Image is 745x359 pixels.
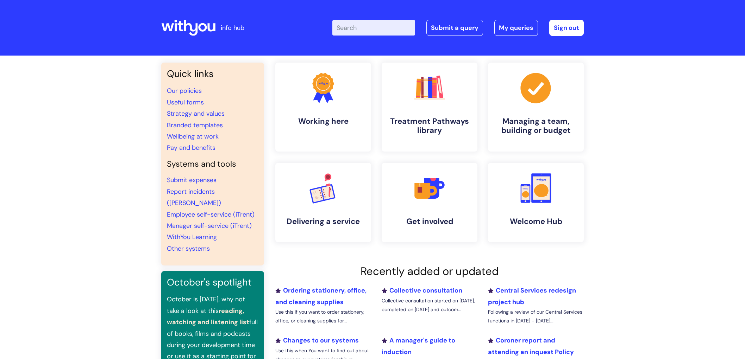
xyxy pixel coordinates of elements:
[281,117,365,126] h4: Working here
[488,308,584,325] p: Following a review of our Central Services functions in [DATE] - [DATE]...
[488,163,584,242] a: Welcome Hub
[167,187,221,207] a: Report incidents ([PERSON_NAME])
[167,159,258,169] h4: Systems and tools
[332,20,415,36] input: Search
[281,217,365,226] h4: Delivering a service
[488,63,584,152] a: Managing a team, building or budget
[382,163,477,242] a: Get involved
[488,336,574,356] a: Coroner report and attending an inquest Policy
[387,217,472,226] h4: Get involved
[167,68,258,79] h3: Quick links
[382,296,477,314] p: Collective consultation started on [DATE], completed on [DATE] and outcom...
[275,286,367,306] a: Ordering stationery, office, and cleaning supplies
[382,286,462,295] a: Collective consultation
[426,20,483,36] a: Submit a query
[275,336,359,345] a: Changes to our systems
[494,20,538,36] a: My queries
[382,63,477,152] a: Treatment Pathways library
[494,217,578,226] h4: Welcome Hub
[275,265,584,278] h2: Recently added or updated
[167,210,255,219] a: Employee self-service (iTrent)
[167,132,219,141] a: Wellbeing at work
[221,22,244,33] p: info hub
[275,308,371,325] p: Use this if you want to order stationery, office, or cleaning supplies for...
[275,163,371,242] a: Delivering a service
[387,117,472,135] h4: Treatment Pathways library
[332,20,584,36] div: | -
[167,121,223,129] a: Branded templates
[167,86,202,95] a: Our policies
[275,63,371,152] a: Working here
[167,143,215,152] a: Pay and benefits
[167,176,217,184] a: Submit expenses
[167,244,210,253] a: Other systems
[494,117,578,135] h4: Managing a team, building or budget
[167,277,258,288] h3: October's spotlight
[167,109,225,118] a: Strategy and values
[167,233,217,241] a: WithYou Learning
[549,20,584,36] a: Sign out
[382,336,455,356] a: A manager's guide to induction
[167,222,252,230] a: Manager self-service (iTrent)
[488,286,576,306] a: Central Services redesign project hub
[167,98,204,107] a: Useful forms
